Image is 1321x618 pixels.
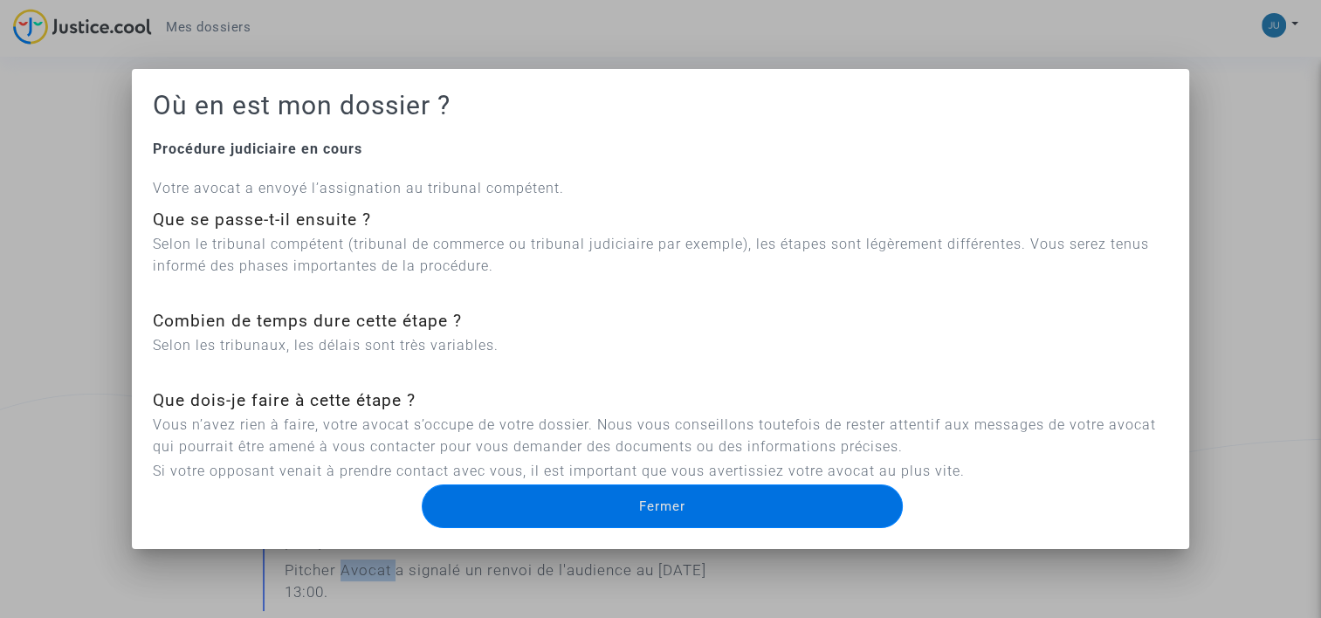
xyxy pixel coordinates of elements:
div: Combien de temps dure cette étape ? [153,309,1167,334]
h1: Où en est mon dossier ? [153,90,1167,121]
p: Selon les tribunaux, les délais sont très variables. [153,334,1167,356]
span: Fermer [639,498,685,514]
div: Procédure judiciaire en cours [153,139,1167,160]
button: Fermer [422,484,903,528]
p: Votre avocat a envoyé l’assignation au tribunal compétent. [153,177,1167,199]
div: Que se passe-t-il ensuite ? [153,208,1167,233]
p: Si votre opposant venait à prendre contact avec vous, il est important que vous avertissiez votre... [153,460,1167,482]
p: Vous n’avez rien à faire, votre avocat s’occupe de votre dossier. Nous vous conseillons toutefois... [153,414,1167,457]
div: Que dois-je faire à cette étape ? [153,388,1167,414]
p: Selon le tribunal compétent (tribunal de commerce ou tribunal judiciaire par exemple), les étapes... [153,233,1167,277]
